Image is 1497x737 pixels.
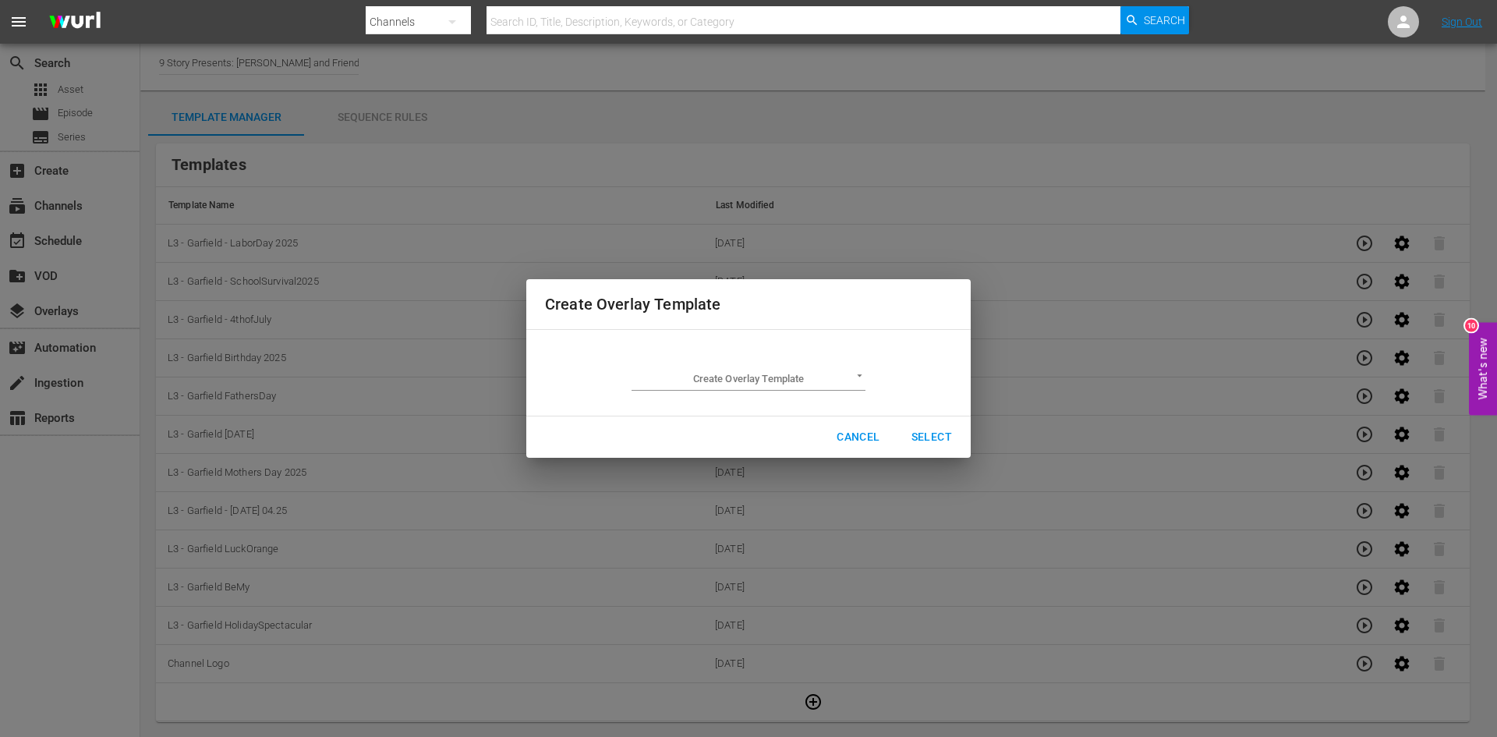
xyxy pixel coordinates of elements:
div: 10 [1465,319,1478,331]
button: Cancel [824,423,892,452]
span: menu [9,12,28,31]
img: ans4CAIJ8jUAAAAAAAAAAAAAAAAAAAAAAAAgQb4GAAAAAAAAAAAAAAAAAAAAAAAAJMjXAAAAAAAAAAAAAAAAAAAAAAAAgAT5G... [37,4,112,41]
h2: Create Overlay Template [545,292,952,317]
span: Cancel [837,427,879,447]
div: ​ [632,367,865,391]
button: Open Feedback Widget [1469,322,1497,415]
a: Sign Out [1442,16,1482,28]
span: Search [1144,6,1185,34]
